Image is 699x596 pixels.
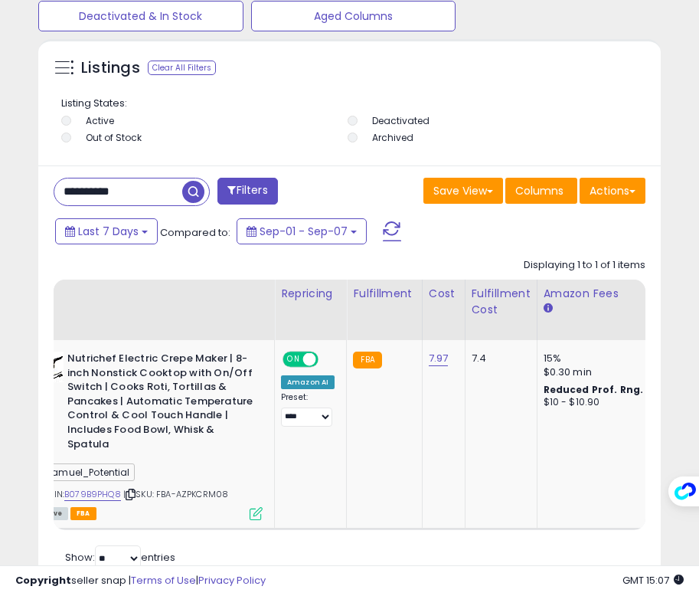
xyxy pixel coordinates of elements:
[472,352,525,365] div: 7.4
[353,352,381,368] small: FBA
[198,573,266,588] a: Privacy Policy
[148,61,216,75] div: Clear All Filters
[472,286,531,318] div: Fulfillment Cost
[544,383,644,396] b: Reduced Prof. Rng.
[524,258,645,273] div: Displaying 1 to 1 of 1 items
[260,224,348,239] span: Sep-01 - Sep-07
[61,97,642,111] p: Listing States:
[67,352,253,455] b: Nutrichef Electric Crepe Maker | 8-inch Nonstick Cooktop with On/Off Switch | Cooks Roti, Tortill...
[29,286,268,302] div: Title
[580,178,645,204] button: Actions
[316,353,341,366] span: OFF
[372,114,430,127] label: Deactivated
[78,224,139,239] span: Last 7 Days
[33,463,135,481] span: Samuel_Potential
[81,57,140,79] h5: Listings
[160,225,230,240] span: Compared to:
[217,178,277,205] button: Filters
[544,365,671,379] div: $0.30 min
[372,131,413,144] label: Archived
[86,114,114,127] label: Active
[15,573,71,588] strong: Copyright
[423,178,503,204] button: Save View
[55,218,158,244] button: Last 7 Days
[429,286,459,302] div: Cost
[70,507,96,520] span: FBA
[284,353,303,366] span: ON
[237,218,367,244] button: Sep-01 - Sep-07
[544,286,676,302] div: Amazon Fees
[429,351,449,366] a: 7.97
[131,573,196,588] a: Terms of Use
[544,352,671,365] div: 15%
[515,183,563,198] span: Columns
[281,392,335,427] div: Preset:
[15,574,266,588] div: seller snap | |
[281,375,335,389] div: Amazon AI
[544,302,553,316] small: Amazon Fees.
[123,488,228,500] span: | SKU: FBA-AZPKCRM08
[544,396,671,409] div: $10 - $10.90
[251,1,456,31] button: Aged Columns
[86,131,142,144] label: Out of Stock
[353,286,415,302] div: Fulfillment
[38,1,243,31] button: Deactivated & In Stock
[622,573,684,588] span: 2025-09-15 15:07 GMT
[64,488,121,501] a: B079B9PHQ8
[281,286,340,302] div: Repricing
[65,550,175,565] span: Show: entries
[505,178,577,204] button: Columns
